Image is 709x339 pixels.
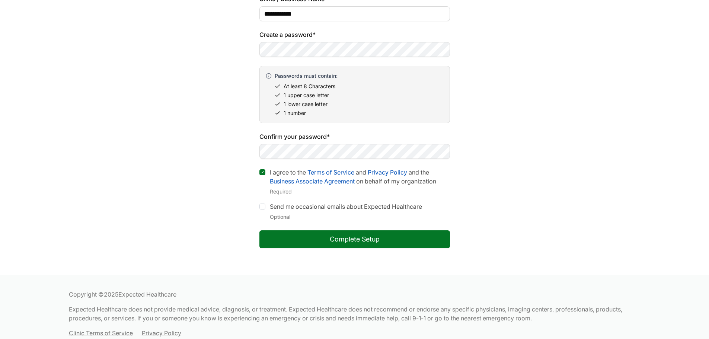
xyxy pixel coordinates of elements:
[270,169,436,185] label: I agree to the and and the on behalf of my organization
[270,212,422,221] div: Optional
[259,230,450,248] button: Complete Setup
[284,92,329,99] span: 1 upper case letter
[259,132,450,141] label: Confirm your password*
[69,305,641,323] p: Expected Healthcare does not provide medical advice, diagnosis, or treatment. Expected Healthcare...
[69,329,133,338] a: Clinic Terms of Service
[307,169,354,176] a: Terms of Service
[270,187,450,196] div: Required
[259,30,450,39] label: Create a password*
[284,83,335,90] span: At least 8 Characters
[69,290,641,299] p: Copyright © 2025 Expected Healthcare
[270,178,355,185] a: Business Associate Agreement
[284,109,306,117] span: 1 number
[368,169,407,176] a: Privacy Policy
[284,100,328,108] span: 1 lower case letter
[142,329,181,338] a: Privacy Policy
[270,203,422,210] label: Send me occasional emails about Expected Healthcare
[275,72,338,80] span: Passwords must contain:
